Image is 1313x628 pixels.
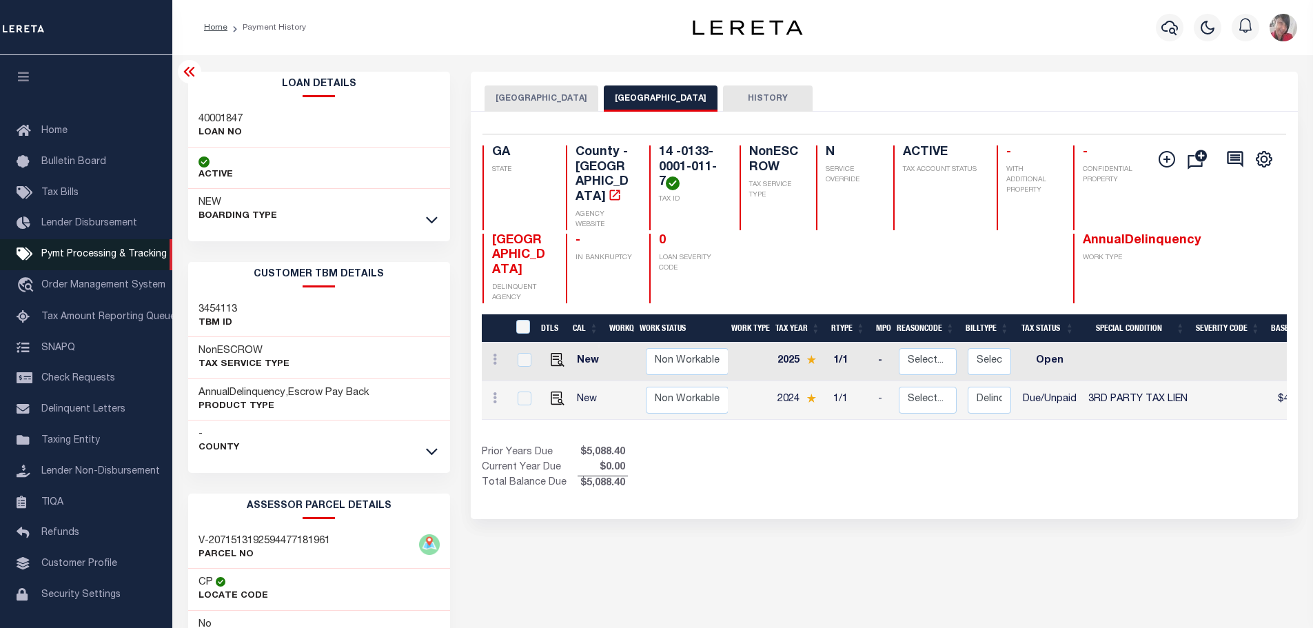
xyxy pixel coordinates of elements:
h4: County - [GEOGRAPHIC_DATA] [576,145,633,205]
span: 0 [659,234,666,247]
th: DTLS [536,314,567,343]
span: - [1006,146,1011,159]
span: Lender Non-Disbursement [41,467,160,476]
span: $5,088.40 [578,476,628,492]
p: TAX ID [659,194,723,205]
h4: GA [492,145,549,161]
h4: ACTIVE [903,145,980,161]
p: Tax Service Type [199,358,289,372]
span: TIQA [41,497,63,507]
td: New [571,381,609,420]
td: New [571,343,609,381]
h2: ASSESSOR PARCEL DETAILS [188,494,450,519]
span: - [1083,146,1088,159]
p: AGENCY WEBSITE [576,210,633,230]
span: - [576,234,580,247]
p: PARCEL NO [199,548,330,562]
span: Delinquent Letters [41,405,125,414]
td: - [873,381,893,420]
td: - [873,343,893,381]
p: TBM ID [199,316,237,330]
span: AnnualDelinquency [1083,234,1201,247]
span: Customer Profile [41,559,117,569]
h3: - [199,427,239,441]
h2: Loan Details [188,72,450,97]
h3: CP [199,576,213,589]
th: Tax Status: activate to sort column ascending [1015,314,1080,343]
p: SERVICE OVERRIDE [826,165,876,185]
span: Taxing Entity [41,436,100,445]
p: LOAN SEVERITY CODE [659,253,723,274]
a: Home [204,23,227,32]
th: RType: activate to sort column ascending [826,314,871,343]
p: IN BANKRUPTCY [576,253,633,263]
p: TAX ACCOUNT STATUS [903,165,980,175]
img: logo-dark.svg [693,20,803,35]
td: Current Year Due [482,460,578,476]
h2: CUSTOMER TBM DETAILS [188,262,450,287]
span: Tax Bills [41,188,79,198]
span: [GEOGRAPHIC_DATA] [492,234,545,276]
th: Severity Code: activate to sort column ascending [1190,314,1265,343]
p: WITH ADDITIONAL PROPERTY [1006,165,1057,196]
th: Tax Year: activate to sort column ascending [770,314,826,343]
th: &nbsp;&nbsp;&nbsp;&nbsp;&nbsp;&nbsp;&nbsp;&nbsp;&nbsp;&nbsp; [482,314,508,343]
span: SNAPQ [41,343,75,352]
p: BOARDING TYPE [199,210,277,223]
p: Locate Code [199,589,268,603]
span: $5,088.40 [578,445,628,460]
th: Work Status [634,314,728,343]
span: 3RD PARTY TAX LIEN [1088,394,1188,404]
th: Special Condition: activate to sort column ascending [1080,314,1191,343]
td: Open [1017,343,1082,381]
button: [GEOGRAPHIC_DATA] [485,85,598,112]
td: 1/1 [828,381,873,420]
span: Home [41,126,68,136]
span: Pymt Processing & Tracking [41,250,167,259]
th: &nbsp; [508,314,536,343]
img: Star.svg [806,394,816,403]
p: County [199,441,239,455]
span: Order Management System [41,281,165,290]
p: LOAN NO [199,126,243,140]
span: Lender Disbursement [41,219,137,228]
th: WorkQ [604,314,634,343]
th: ReasonCode: activate to sort column ascending [891,314,960,343]
button: HISTORY [723,85,813,112]
h4: 14 -0133-0001-011-7 [659,145,723,190]
p: STATE [492,165,549,175]
i: travel_explore [17,277,39,295]
h3: NonESCROW [199,344,289,358]
p: CONFIDENTIAL PROPERTY [1083,165,1140,185]
td: 2024 [772,381,828,420]
h3: 40001847 [199,112,243,126]
td: 1/1 [828,343,873,381]
td: 2025 [772,343,828,381]
h3: 3454113 [199,303,237,316]
span: Check Requests [41,374,115,383]
span: Bulletin Board [41,157,106,167]
span: $0.00 [578,460,628,476]
h4: N [826,145,876,161]
h3: AnnualDelinquency,Escrow Pay Back [199,386,369,400]
td: Total Balance Due [482,476,578,491]
th: CAL: activate to sort column ascending [567,314,604,343]
h3: V-2071513192594477181961 [199,534,330,548]
li: Payment History [227,21,306,34]
span: Refunds [41,528,79,538]
p: Product Type [199,400,369,414]
h3: NEW [199,196,277,210]
p: DELINQUENT AGENCY [492,283,549,303]
th: Work Type [726,314,770,343]
img: Star.svg [806,355,816,364]
p: ACTIVE [199,168,233,182]
p: TAX SERVICE TYPE [749,180,800,201]
th: BillType: activate to sort column ascending [960,314,1015,343]
button: [GEOGRAPHIC_DATA] [604,85,717,112]
span: Security Settings [41,590,121,600]
span: Tax Amount Reporting Queue [41,312,176,322]
td: Prior Years Due [482,445,578,460]
h4: NonESCROW [749,145,800,175]
td: Due/Unpaid [1017,381,1082,420]
p: WORK TYPE [1083,253,1140,263]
